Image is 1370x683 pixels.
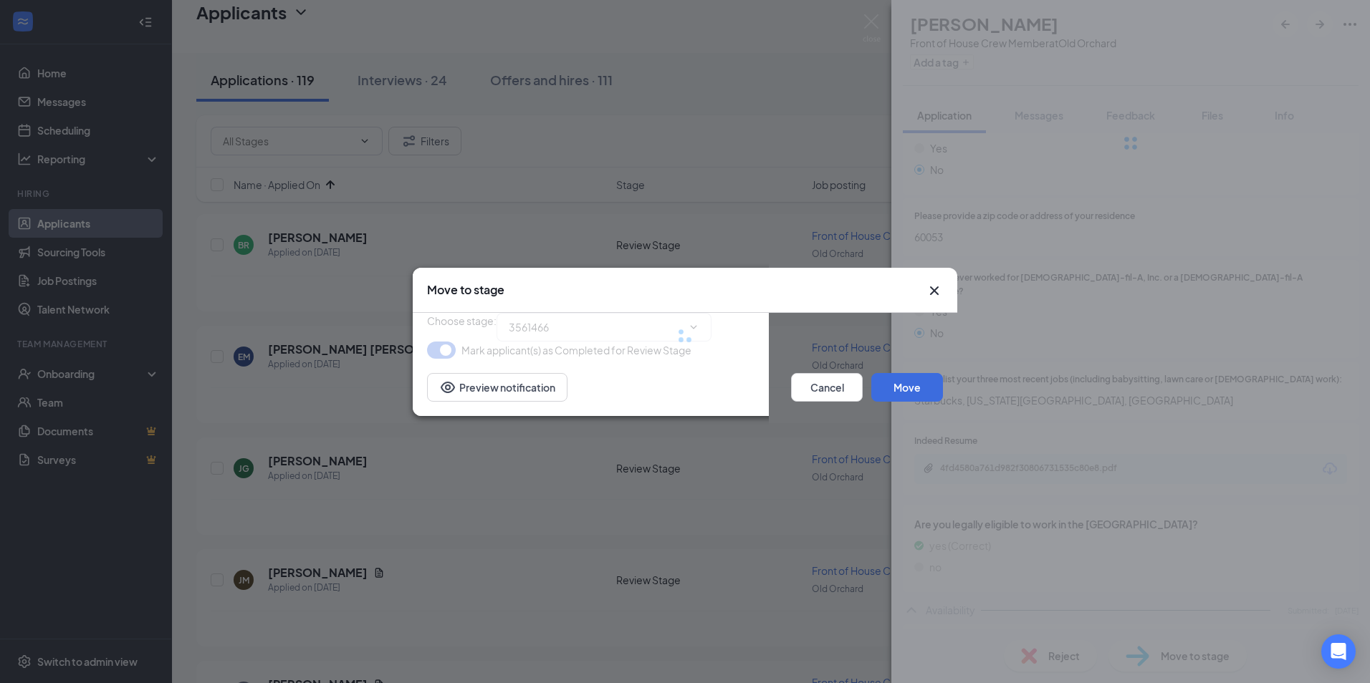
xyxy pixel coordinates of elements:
button: Close [926,282,943,299]
svg: Cross [926,282,943,299]
div: Open Intercom Messenger [1321,634,1356,669]
h3: Move to stage [427,282,504,298]
button: Cancel [791,373,863,402]
button: Move [871,373,943,402]
button: Preview notificationEye [427,373,567,402]
svg: Eye [439,379,456,396]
